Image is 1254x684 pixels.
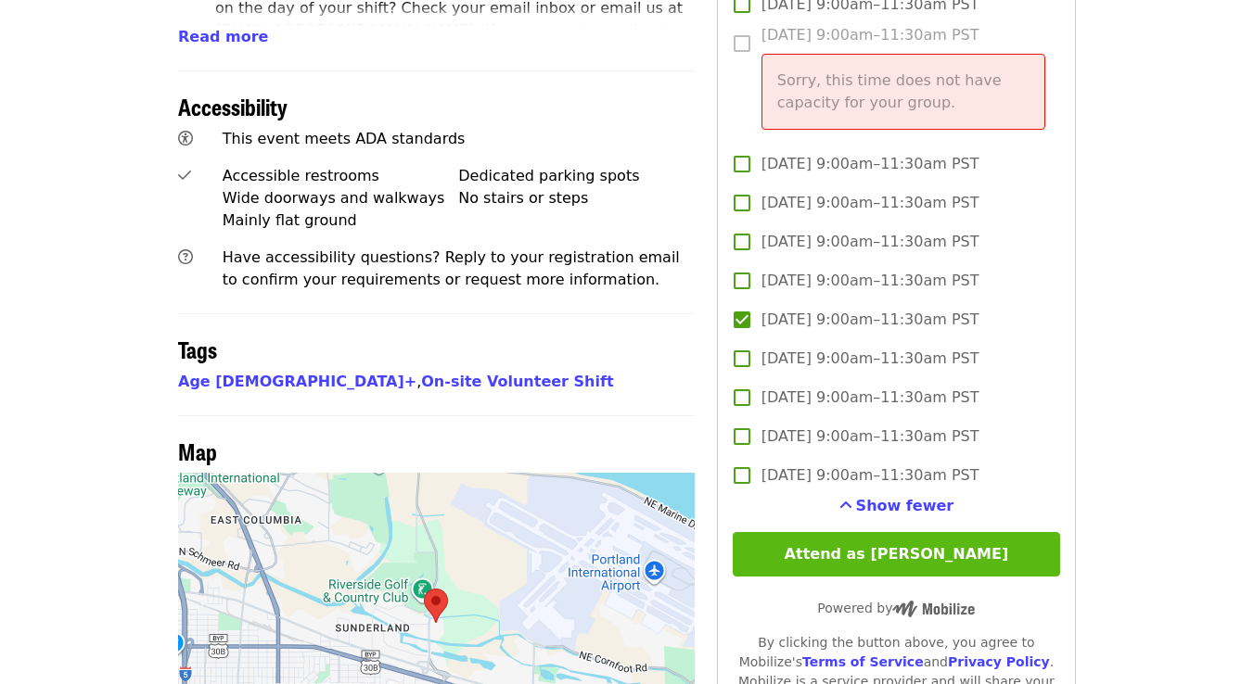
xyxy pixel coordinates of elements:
span: Map [178,435,217,467]
div: Accessible restrooms [223,165,459,187]
span: Have accessibility questions? Reply to your registration email to confirm your requirements or re... [223,248,680,288]
span: [DATE] 9:00am–11:30am PST [761,270,979,292]
button: See more timeslots [839,495,954,517]
span: Show fewer [856,497,954,514]
span: [DATE] 9:00am–11:30am PST [761,24,1045,145]
span: , [178,373,421,390]
button: Read more [178,26,268,48]
p: Sorry, this time does not have capacity for your group. [777,70,1030,114]
span: [DATE] 9:00am–11:30am PST [761,231,979,253]
a: Age [DEMOGRAPHIC_DATA]+ [178,373,416,390]
span: [DATE] 9:00am–11:30am PST [761,386,979,409]
span: This event meets ADA standards [223,130,466,147]
button: Attend as [PERSON_NAME] [733,532,1060,576]
i: check icon [178,167,191,184]
div: Mainly flat ground [223,209,459,232]
span: Tags [178,333,217,365]
a: Terms of Service [802,654,924,669]
span: Powered by [817,601,975,615]
img: Powered by Mobilize [892,601,975,617]
i: question-circle icon [178,248,193,266]
a: On-site Volunteer Shift [421,373,613,390]
span: Accessibility [178,90,288,122]
span: Read more [178,28,268,45]
span: [DATE] 9:00am–11:30am PST [761,464,979,487]
span: [DATE] 9:00am–11:30am PST [761,192,979,214]
i: universal-access icon [178,130,193,147]
a: Privacy Policy [948,654,1050,669]
span: [DATE] 9:00am–11:30am PST [761,425,979,448]
span: [DATE] 9:00am–11:30am PST [761,153,979,175]
div: Dedicated parking spots [458,165,695,187]
div: Wide doorways and walkways [223,187,459,209]
div: No stairs or steps [458,187,695,209]
span: [DATE] 9:00am–11:30am PST [761,309,979,331]
span: [DATE] 9:00am–11:30am PST [761,348,979,370]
